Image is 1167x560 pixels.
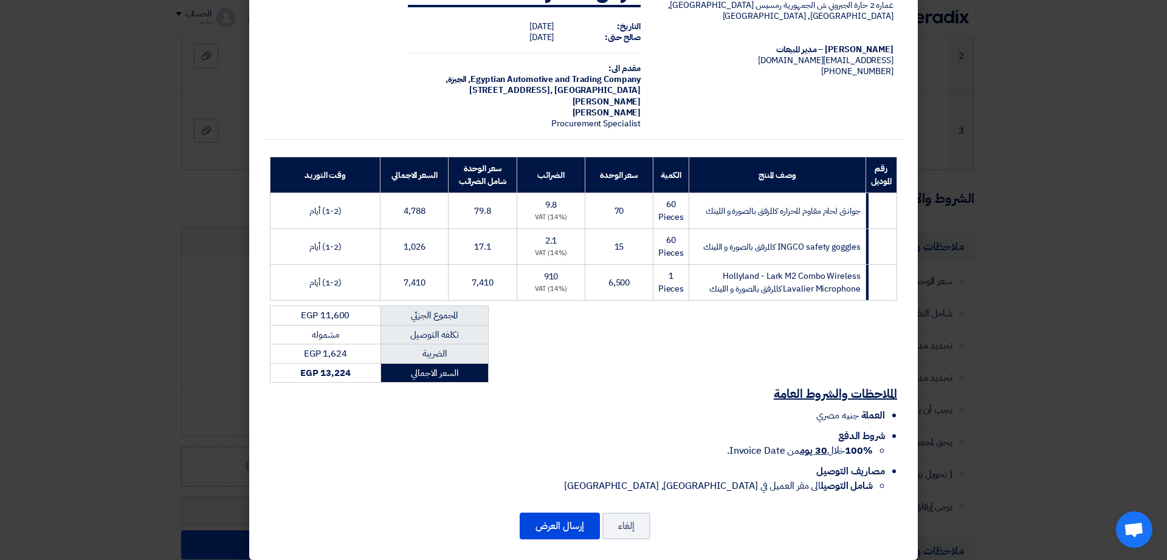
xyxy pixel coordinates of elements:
span: 910 [544,270,559,283]
div: (14%) VAT [522,248,580,259]
strong: مقدم الى: [608,62,641,75]
span: EGP 1,624 [304,347,347,360]
span: مشموله [312,328,339,341]
u: 30 يوم [800,443,827,458]
span: [EMAIL_ADDRESS][DOMAIN_NAME] [758,54,893,67]
th: الضرائب [517,157,585,193]
span: مصاريف التوصيل [816,464,885,479]
span: (1-2) أيام [309,241,342,253]
li: الى مقر العميل في [GEOGRAPHIC_DATA], [GEOGRAPHIC_DATA] [270,479,873,493]
span: 17.1 [474,241,491,253]
span: Egyptian Automotive and Trading Company, [468,73,641,86]
button: إلغاء [602,513,650,539]
span: Hollyland - Lark M2 Combo Wireless Lavalier Microphone كالمرفق بالصورة و اللينك [709,270,861,295]
strong: صالح حتى: [605,31,641,44]
strong: شامل التوصيل [821,479,873,493]
span: [PERSON_NAME] [573,106,641,119]
span: Procurement Specialist [551,117,641,130]
span: العملة [861,408,885,423]
td: السعر الاجمالي [380,363,488,383]
u: الملاحظات والشروط العامة [774,384,897,403]
th: الكمية [653,157,689,193]
th: سعر الوحدة [585,157,653,193]
th: وصف المنتج [689,157,866,193]
span: 9.8 [545,199,557,211]
td: المجموع الجزئي [380,306,488,326]
th: وقت التوريد [270,157,380,193]
strong: التاريخ: [617,20,641,33]
span: 79.8 [474,205,491,217]
div: [PERSON_NAME] – مدير المبيعات [660,44,893,55]
span: خلال من Invoice Date. [727,443,873,458]
span: جوانتى لحام مقاوم للحراره كالمرفق بالصورة و اللينك [706,205,860,217]
div: (14%) VAT [522,213,580,223]
span: 60 Pieces [658,234,684,259]
span: 15 [614,241,624,253]
td: تكلفه التوصيل [380,325,488,344]
span: (1-2) أيام [309,276,342,289]
span: 7,410 [404,276,425,289]
span: 4,788 [404,205,425,217]
span: [PHONE_NUMBER] [821,65,893,78]
td: الضريبة [380,344,488,364]
span: 1 Pieces [658,270,684,295]
span: شروط الدفع [838,429,885,443]
button: إرسال العرض [520,513,600,539]
strong: 100% [845,443,873,458]
strong: EGP 13,224 [300,366,351,380]
td: EGP 11,600 [270,306,381,326]
span: 70 [614,205,624,217]
th: السعر الاجمالي [380,157,449,193]
th: رقم الموديل [866,157,897,193]
span: 2.1 [545,234,557,247]
span: الجيزة, [GEOGRAPHIC_DATA] ,[STREET_ADDRESS][PERSON_NAME] [446,73,641,108]
span: جنيه مصري [816,408,858,423]
span: (1-2) أيام [309,205,342,217]
span: INGCO safety goggles كالمرفق بالصورة و اللينك [703,241,861,253]
th: سعر الوحدة شامل الضرائب [449,157,517,193]
span: 6,500 [608,276,630,289]
span: 1,026 [404,241,425,253]
span: [DATE] [529,31,554,44]
div: Open chat [1116,511,1152,548]
div: (14%) VAT [522,284,580,295]
span: 7,410 [472,276,494,289]
span: 60 Pieces [658,198,684,224]
span: [DATE] [529,20,554,33]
